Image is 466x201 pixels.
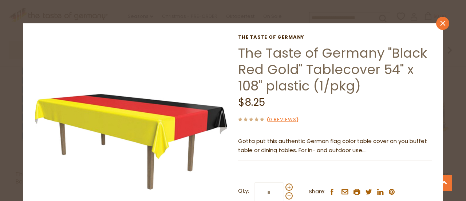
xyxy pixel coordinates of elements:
[269,116,296,124] a: 0 Reviews
[238,137,432,155] p: Gotta put this authentic German flag color table cover on you buffet table or dining tables. For ...
[238,186,249,196] strong: Qty:
[309,187,325,196] span: Share:
[238,95,265,109] span: $8.25
[267,116,299,123] span: ( )
[238,34,432,40] a: The Taste of Germany
[238,44,427,95] a: The Taste of Germany "Black Red Gold" Tablecover 54" x 108" plastic (1/pkg)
